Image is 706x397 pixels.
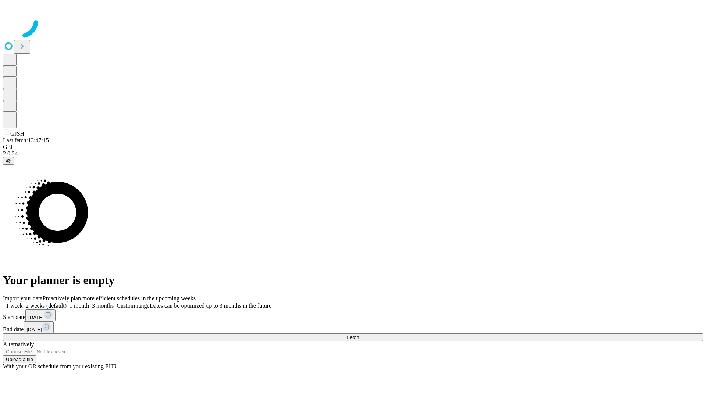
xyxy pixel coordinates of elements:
[10,130,24,137] span: GJSH
[3,309,703,321] div: Start date
[26,327,42,332] span: [DATE]
[25,309,56,321] button: [DATE]
[6,303,23,309] span: 1 week
[3,157,14,165] button: @
[24,321,54,333] button: [DATE]
[150,303,273,309] span: Dates can be optimized up to 3 months in the future.
[43,295,197,301] span: Proactively plan more efficient schedules in the upcoming weeks.
[3,321,703,333] div: End date
[3,144,703,150] div: GEI
[3,341,34,347] span: Alternatively
[3,273,703,287] h1: Your planner is empty
[26,303,67,309] span: 2 weeks (default)
[3,363,117,369] span: With your OR schedule from your existing EHR
[3,150,703,157] div: 2.0.241
[347,335,359,340] span: Fetch
[92,303,114,309] span: 3 months
[28,315,44,320] span: [DATE]
[3,295,43,301] span: Import your data
[3,355,36,363] button: Upload a file
[117,303,149,309] span: Custom range
[69,303,89,309] span: 1 month
[3,333,703,341] button: Fetch
[3,137,49,143] span: Last fetch: 13:47:15
[6,158,11,164] span: @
